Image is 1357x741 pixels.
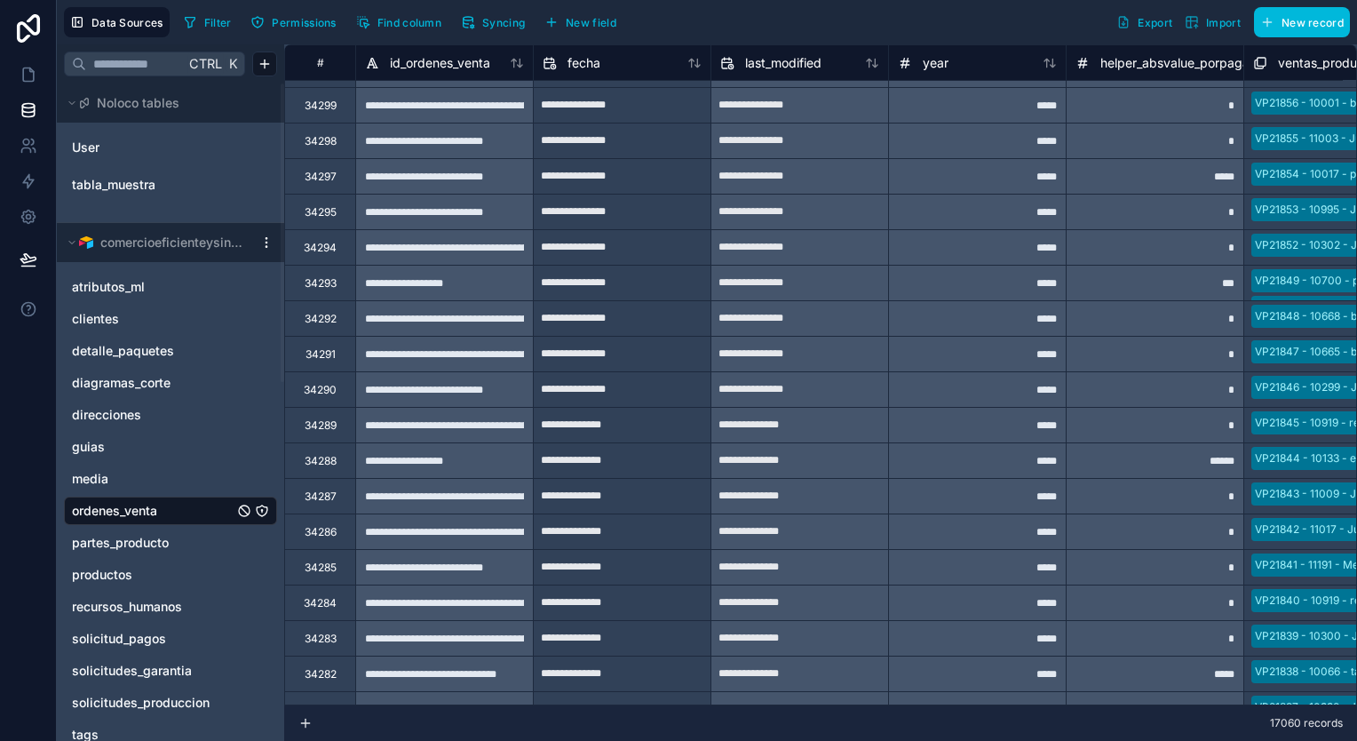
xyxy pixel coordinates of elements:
div: media [64,465,277,493]
a: solicitudes_garantia [72,662,234,680]
span: direcciones [72,406,141,424]
button: Airtable Logocomercioeficienteysingular [64,230,252,255]
a: atributos_ml [72,278,234,296]
span: ordenes_venta [72,502,157,520]
button: New record [1254,7,1350,37]
a: detalle_paquetes [72,342,234,360]
a: partes_producto [72,534,234,552]
span: media [72,470,108,488]
a: User [72,139,216,156]
div: recursos_humanos [64,593,277,621]
div: # [298,56,342,69]
button: Syncing [455,9,531,36]
div: direcciones [64,401,277,429]
div: 34293 [305,276,337,291]
div: 34281 [306,703,336,717]
a: Syncing [455,9,538,36]
a: New record [1247,7,1350,37]
a: tabla_muestra [72,176,216,194]
span: partes_producto [72,534,169,552]
button: Import [1178,7,1247,37]
span: K [226,58,239,70]
span: clientes [72,310,119,328]
a: guias [72,438,234,456]
div: 34285 [305,561,337,575]
span: last_modified [745,54,821,72]
button: Filter [177,9,238,36]
a: ordenes_venta [72,502,234,520]
span: Import [1206,16,1241,29]
span: Noloco tables [97,94,179,112]
button: New field [538,9,623,36]
div: 34295 [305,205,337,219]
button: Find column [350,9,448,36]
div: solicitudes_garantia [64,657,277,685]
span: Find column [377,16,441,29]
div: diagramas_corte [64,369,277,397]
div: 34294 [304,241,337,255]
div: 34297 [305,170,337,184]
button: Export [1110,7,1178,37]
a: productos [72,566,234,584]
a: Permissions [244,9,349,36]
div: 34299 [305,99,337,113]
div: 34287 [305,490,337,504]
a: diagramas_corte [72,374,234,392]
span: solicitudes_produccion [72,694,210,712]
div: solicitud_pagos [64,625,277,653]
span: New field [566,16,616,29]
div: User [64,133,277,162]
span: fecha [567,54,600,72]
div: 34290 [304,383,337,397]
span: detalle_paquetes [72,342,174,360]
div: 34289 [305,418,337,433]
div: clientes [64,305,277,333]
span: 17060 records [1270,716,1343,730]
span: atributos_ml [72,278,145,296]
span: solicitud_pagos [72,630,166,648]
button: Permissions [244,9,342,36]
span: New record [1282,16,1344,29]
span: Data Sources [91,16,163,29]
span: diagramas_corte [72,374,171,392]
div: guias [64,433,277,461]
div: solicitudes_produccion [64,689,277,717]
span: guias [72,438,105,456]
div: partes_producto [64,529,277,557]
div: 34291 [306,347,336,362]
div: 34292 [305,312,337,326]
span: Export [1138,16,1172,29]
a: solicitudes_produccion [72,694,234,712]
span: helper_absvalue_porpagar [1100,54,1254,72]
div: 34283 [305,632,337,646]
span: tabla_muestra [72,176,155,194]
span: Ctrl [187,52,224,75]
div: ordenes_venta [64,497,277,525]
img: Airtable Logo [79,235,93,250]
span: year [923,54,948,72]
div: atributos_ml [64,273,277,301]
a: solicitud_pagos [72,630,234,648]
span: productos [72,566,132,584]
div: 34282 [305,667,337,681]
div: tabla_muestra [64,171,277,199]
button: Noloco tables [64,91,266,116]
div: detalle_paquetes [64,337,277,365]
div: 34286 [305,525,337,539]
div: 34288 [305,454,337,468]
a: recursos_humanos [72,598,234,616]
div: 34298 [305,134,337,148]
span: recursos_humanos [72,598,182,616]
div: productos [64,561,277,589]
span: comercioeficienteysingular [100,234,244,251]
span: solicitudes_garantia [72,662,192,680]
span: User [72,139,99,156]
span: Syncing [482,16,525,29]
a: clientes [72,310,234,328]
button: Data Sources [64,7,170,37]
a: direcciones [72,406,234,424]
span: Permissions [272,16,336,29]
a: media [72,470,234,488]
span: Filter [204,16,232,29]
span: id_ordenes_venta [390,54,490,72]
